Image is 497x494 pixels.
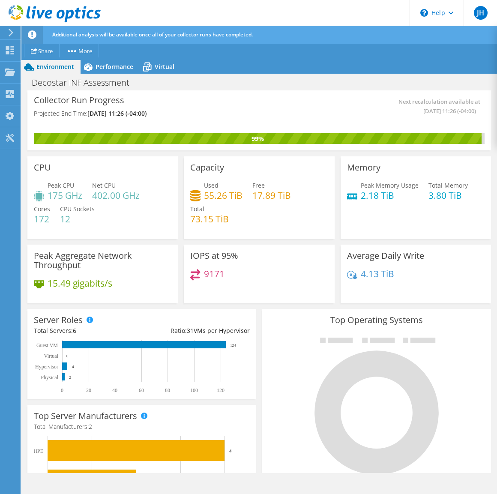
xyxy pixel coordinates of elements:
[230,343,236,347] text: 124
[36,342,58,348] text: Guest VM
[59,44,99,57] a: More
[204,181,219,189] span: Used
[347,163,380,172] h3: Memory
[48,181,74,189] span: Peak CPU
[190,163,224,172] h3: Capacity
[428,191,468,200] h4: 3.80 TiB
[190,251,238,260] h3: IOPS at 95%
[361,191,419,200] h4: 2.18 TiB
[36,63,74,71] span: Environment
[269,315,485,325] h3: Top Operating Systems
[41,374,58,380] text: Physical
[87,109,147,117] span: [DATE] 11:26 (-04:00)
[44,353,59,359] text: Virtual
[142,326,250,335] div: Ratio: VMs per Hypervisor
[474,6,488,20] span: JH
[428,181,468,189] span: Total Memory
[347,251,424,260] h3: Average Daily Write
[361,269,394,278] h4: 4.13 TiB
[34,251,171,270] h3: Peak Aggregate Network Throughput
[28,78,143,87] h1: Decostar INF Assessment
[217,387,225,393] text: 120
[72,365,74,369] text: 4
[112,387,117,393] text: 40
[229,448,232,453] text: 4
[190,387,198,393] text: 100
[204,269,225,278] h4: 9171
[34,315,83,325] h3: Server Roles
[52,31,253,38] span: Additional analysis will be available once all of your collector runs have completed.
[34,109,257,118] h4: Projected End Time:
[259,106,476,116] span: [DATE] 11:26 (-04:00)
[24,44,60,57] a: Share
[61,387,63,393] text: 0
[96,63,133,71] span: Performance
[34,214,50,224] h4: 172
[73,326,76,335] span: 6
[69,375,71,380] text: 2
[155,63,174,71] span: Virtual
[252,181,265,189] span: Free
[259,97,480,116] span: Next recalculation available at
[34,422,250,431] h4: Total Manufacturers:
[187,326,194,335] span: 31
[92,191,140,200] h4: 402.00 GHz
[190,205,204,213] span: Total
[252,191,291,200] h4: 17.89 TiB
[34,326,142,335] div: Total Servers:
[60,214,95,224] h4: 12
[86,387,91,393] text: 20
[60,205,95,213] span: CPU Sockets
[33,448,43,454] text: HPE
[165,387,170,393] text: 80
[139,387,144,393] text: 60
[89,422,92,431] span: 2
[190,214,229,224] h4: 73.15 TiB
[48,191,82,200] h4: 175 GHz
[204,191,243,200] h4: 55.26 TiB
[34,205,50,213] span: Cores
[35,364,58,370] text: Hypervisor
[92,181,116,189] span: Net CPU
[361,181,419,189] span: Peak Memory Usage
[420,9,428,17] svg: \n
[66,354,69,358] text: 0
[34,163,51,172] h3: CPU
[34,134,482,144] div: 99%
[48,278,112,288] h4: 15.49 gigabits/s
[34,411,137,421] h3: Top Server Manufacturers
